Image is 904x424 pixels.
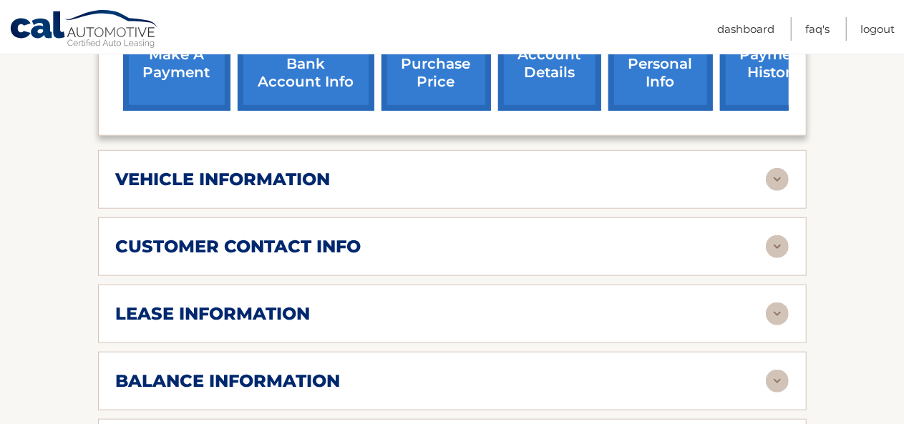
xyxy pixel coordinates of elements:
[123,17,230,111] a: make a payment
[720,17,827,111] a: payment history
[608,17,713,111] a: update personal info
[717,17,774,41] a: Dashboard
[116,370,341,392] h2: balance information
[498,17,601,111] a: account details
[766,370,789,393] img: accordion-rest.svg
[116,303,311,325] h2: lease information
[766,235,789,258] img: accordion-rest.svg
[116,236,361,257] h2: customer contact info
[9,9,160,51] a: Cal Automotive
[766,302,789,325] img: accordion-rest.svg
[860,17,895,41] a: Logout
[766,168,789,191] img: accordion-rest.svg
[116,169,331,190] h2: vehicle information
[238,17,374,111] a: Add/Remove bank account info
[805,17,830,41] a: FAQ's
[381,17,491,111] a: request purchase price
